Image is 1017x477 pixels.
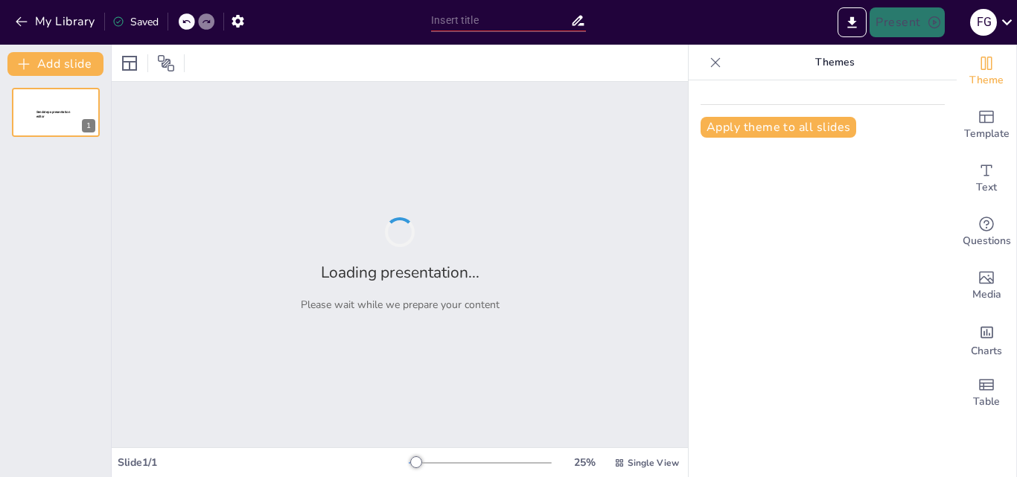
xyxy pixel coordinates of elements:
div: 1 [82,119,95,132]
input: Insert title [431,10,570,31]
span: Charts [971,343,1002,359]
span: Table [973,394,1000,410]
span: Media [972,286,1001,303]
button: f G [970,7,997,37]
h2: Loading presentation... [321,262,479,283]
div: Add charts and graphs [957,313,1016,366]
button: Apply theme to all slides [701,117,856,138]
div: Get real-time input from your audience [957,205,1016,259]
div: Add a table [957,366,1016,420]
div: Saved [112,15,159,29]
span: Single View [628,457,679,469]
div: 25 % [567,455,602,470]
span: Theme [969,72,1004,89]
div: Add ready made slides [957,98,1016,152]
span: Questions [963,233,1011,249]
span: Template [964,126,1010,142]
span: Text [976,179,997,196]
button: Add slide [7,52,103,76]
div: Change the overall theme [957,45,1016,98]
div: f G [970,9,997,36]
div: Slide 1 / 1 [118,455,409,470]
span: Sendsteps presentation editor [36,110,70,118]
button: Export to PowerPoint [838,7,867,37]
p: Themes [727,45,942,80]
button: My Library [11,10,101,33]
span: Position [157,54,175,72]
div: 1 [12,88,100,137]
div: Layout [118,51,141,75]
div: Add images, graphics, shapes or video [957,259,1016,313]
button: Present [870,7,944,37]
p: Please wait while we prepare your content [301,298,500,312]
div: Add text boxes [957,152,1016,205]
